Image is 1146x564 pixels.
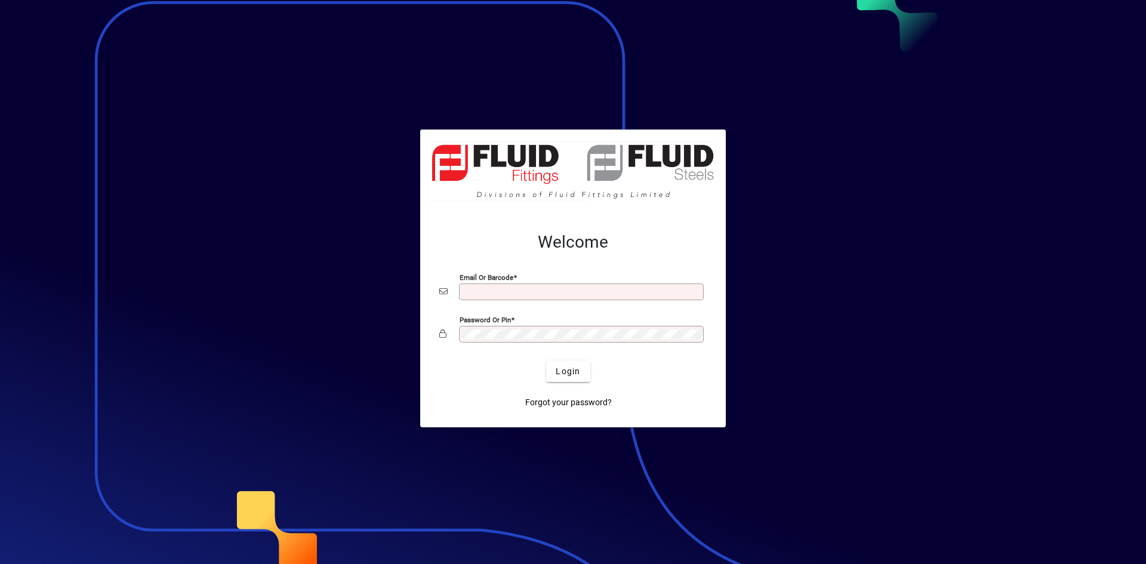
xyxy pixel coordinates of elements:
[556,365,580,378] span: Login
[460,273,513,282] mat-label: Email or Barcode
[546,360,590,382] button: Login
[460,316,511,324] mat-label: Password or Pin
[439,232,707,252] h2: Welcome
[525,396,612,409] span: Forgot your password?
[520,392,617,413] a: Forgot your password?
